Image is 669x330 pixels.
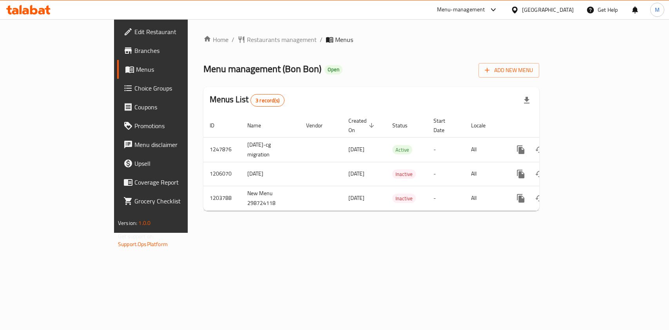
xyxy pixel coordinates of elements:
[479,63,539,78] button: Add New Menu
[471,121,496,130] span: Locale
[655,5,660,14] span: M
[134,83,219,93] span: Choice Groups
[392,121,418,130] span: Status
[138,218,150,228] span: 1.0.0
[511,165,530,183] button: more
[134,159,219,168] span: Upsell
[117,98,226,116] a: Coupons
[251,97,284,104] span: 3 record(s)
[465,186,505,210] td: All
[210,121,225,130] span: ID
[348,169,364,179] span: [DATE]
[134,121,219,131] span: Promotions
[117,192,226,210] a: Grocery Checklist
[117,41,226,60] a: Branches
[117,135,226,154] a: Menu disclaimer
[238,35,317,44] a: Restaurants management
[348,193,364,203] span: [DATE]
[232,35,234,44] li: /
[433,116,455,135] span: Start Date
[427,162,465,186] td: -
[117,173,226,192] a: Coverage Report
[134,140,219,149] span: Menu disclaimer
[241,186,300,210] td: New Menu 298724118
[134,27,219,36] span: Edit Restaurant
[250,94,285,107] div: Total records count
[392,169,416,179] div: Inactive
[117,22,226,41] a: Edit Restaurant
[118,239,168,249] a: Support.OpsPlatform
[348,144,364,154] span: [DATE]
[465,162,505,186] td: All
[134,178,219,187] span: Coverage Report
[392,145,412,154] span: Active
[335,35,353,44] span: Menus
[306,121,333,130] span: Vendor
[117,154,226,173] a: Upsell
[247,121,271,130] span: Name
[325,65,343,74] div: Open
[485,65,533,75] span: Add New Menu
[427,186,465,210] td: -
[505,114,593,138] th: Actions
[241,137,300,162] td: [DATE]-cg migration
[210,94,285,107] h2: Menus List
[203,35,539,44] nav: breadcrumb
[437,5,485,15] div: Menu-management
[392,194,416,203] span: Inactive
[118,218,137,228] span: Version:
[117,79,226,98] a: Choice Groups
[134,196,219,206] span: Grocery Checklist
[511,189,530,208] button: more
[117,60,226,79] a: Menus
[117,116,226,135] a: Promotions
[247,35,317,44] span: Restaurants management
[511,140,530,159] button: more
[325,66,343,73] span: Open
[136,65,219,74] span: Menus
[348,116,377,135] span: Created On
[465,137,505,162] td: All
[530,140,549,159] button: Change Status
[134,102,219,112] span: Coupons
[134,46,219,55] span: Branches
[241,162,300,186] td: [DATE]
[530,189,549,208] button: Change Status
[392,170,416,179] span: Inactive
[203,60,321,78] span: Menu management ( Bon Bon )
[517,91,536,110] div: Export file
[427,137,465,162] td: -
[320,35,323,44] li: /
[203,114,593,211] table: enhanced table
[522,5,574,14] div: [GEOGRAPHIC_DATA]
[118,231,154,241] span: Get support on:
